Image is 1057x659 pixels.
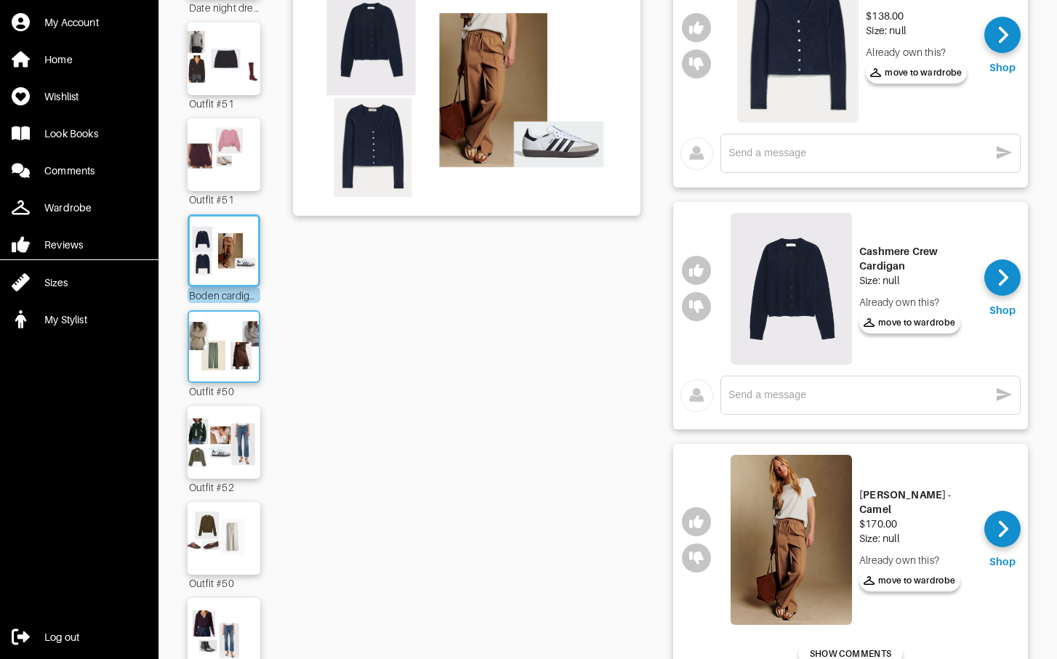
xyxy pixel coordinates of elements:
[44,312,87,327] div: My Stylist
[866,62,967,84] button: move to wardrobe
[864,574,956,587] span: move to wardrobe
[859,273,973,288] div: Size: null
[44,163,95,178] div: Comments
[989,303,1016,318] div: Shop
[989,554,1016,569] div: Shop
[731,213,852,365] img: Cashmere Crew Cardigan
[182,413,265,472] img: Outfit Outfit #52
[188,575,260,591] div: Outfit #50
[680,137,713,170] img: avatar
[859,570,960,591] button: move to wardrobe
[984,17,1021,75] a: Shop
[859,531,973,546] div: Size: null
[44,126,98,141] div: Look Books
[188,287,260,303] div: Boden cardigan replacement
[859,517,973,531] div: $170.00
[866,23,967,38] div: Size: null
[44,630,79,644] div: Log out
[188,383,260,399] div: Outfit #50
[984,511,1021,569] a: Shop
[186,224,262,278] img: Outfit Boden cardigan replacement
[188,191,260,207] div: Outfit #51
[44,52,73,67] div: Home
[188,479,260,495] div: Outfit #52
[866,9,967,23] div: $138.00
[185,319,263,374] img: Outfit Outfit #50
[44,15,99,30] div: My Account
[44,238,83,252] div: Reviews
[859,312,960,333] button: move to wardrobe
[182,509,265,567] img: Outfit Outfit #50
[44,89,79,104] div: Wishlist
[731,455,852,625] img: Bruce Trousers - Camel
[680,379,713,412] img: avatar
[989,60,1016,75] div: Shop
[864,316,956,329] span: move to wardrobe
[188,95,260,111] div: Outfit #51
[44,275,68,290] div: Sizes
[866,45,967,60] div: Already own this?
[984,259,1021,318] a: Shop
[182,30,265,88] img: Outfit Outfit #51
[870,66,962,79] span: move to wardrobe
[859,488,973,517] div: [PERSON_NAME] - Camel
[859,244,973,273] div: Cashmere Crew Cardigan
[859,553,973,567] div: Already own this?
[859,295,973,310] div: Already own this?
[182,126,265,184] img: Outfit Outfit #51
[44,201,92,215] div: Wardrobe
